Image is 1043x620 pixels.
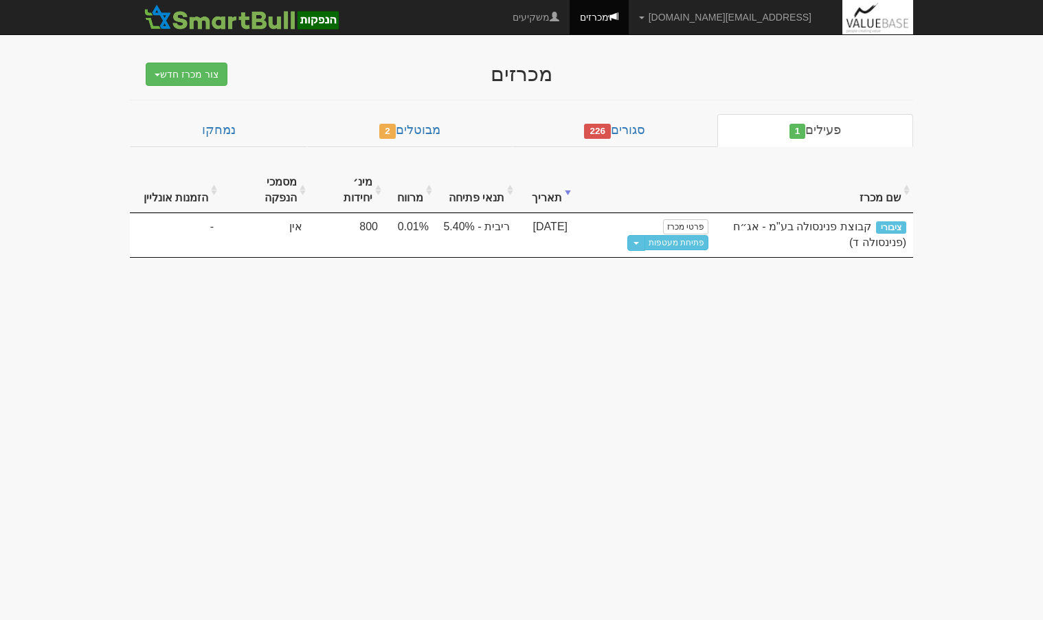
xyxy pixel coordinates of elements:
[644,235,708,250] a: פתיחת מעטפות
[210,219,214,235] span: -
[733,221,906,248] span: קבוצת פנינסולה בע"מ - אג״ח (פנינסולה ד)
[309,213,385,257] td: 800
[309,168,385,214] th: מינ׳ יחידות : activate to sort column ascending
[130,114,307,147] a: נמחקו
[517,213,574,257] td: [DATE]
[789,124,806,139] span: 1
[289,221,302,232] span: אין
[513,114,717,147] a: סגורים
[436,168,517,214] th: תנאי פתיחה : activate to sort column ascending
[221,168,309,214] th: מסמכי הנפקה : activate to sort column ascending
[517,168,574,214] th: תאריך : activate to sort column ascending
[717,114,913,147] a: פעילים
[379,124,396,139] span: 2
[436,213,517,257] td: ריבית - 5.40%
[385,213,436,257] td: 0.01%
[584,124,611,139] span: 226
[140,3,342,31] img: SmartBull Logo
[876,221,906,234] span: ציבורי
[385,168,436,214] th: מרווח : activate to sort column ascending
[715,168,913,214] th: שם מכרז : activate to sort column ascending
[307,114,512,147] a: מבוטלים
[146,63,227,86] button: צור מכרז חדש
[130,168,221,214] th: הזמנות אונליין : activate to sort column ascending
[663,219,708,234] a: פרטי מכרז
[254,63,789,85] div: מכרזים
